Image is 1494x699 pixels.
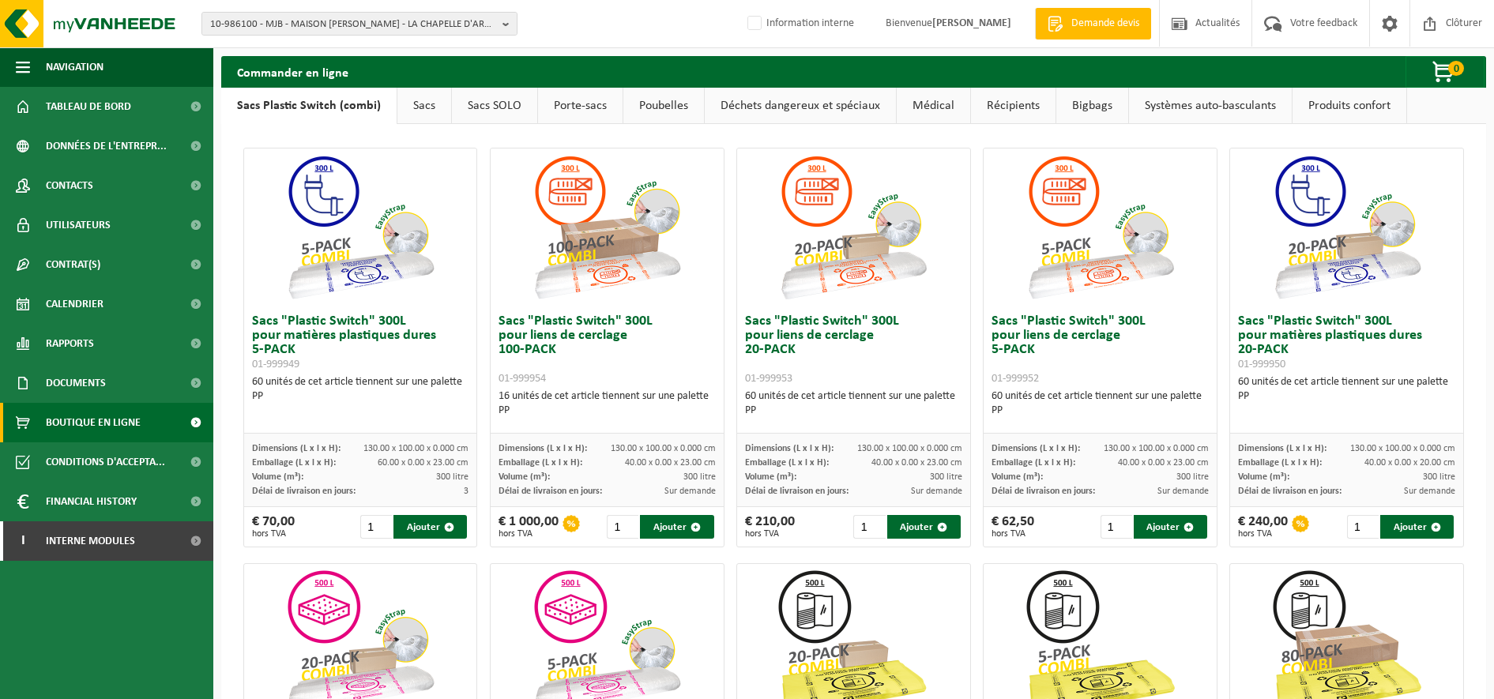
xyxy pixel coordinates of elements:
h3: Sacs "Plastic Switch" 300L pour liens de cerclage 5-PACK [992,314,1209,385]
span: Volume (m³): [992,472,1043,482]
span: Interne modules [46,521,135,561]
img: 01-999950 [1268,148,1426,306]
button: Ajouter [887,515,961,539]
span: hors TVA [745,529,795,539]
span: Contrat(s) [46,245,100,284]
a: Déchets dangereux et spéciaux [705,88,896,124]
span: Financial History [46,482,137,521]
a: Bigbags [1056,88,1128,124]
span: Délai de livraison en jours: [745,487,849,496]
span: Sur demande [911,487,962,496]
input: 1 [607,515,638,539]
div: 60 unités de cet article tiennent sur une palette [252,375,469,404]
a: Sacs [397,88,451,124]
span: Boutique en ligne [46,403,141,442]
span: 40.00 x 0.00 x 23.00 cm [1118,458,1209,468]
div: € 62,50 [992,515,1034,539]
button: Ajouter [1380,515,1454,539]
a: Médical [897,88,970,124]
span: Délai de livraison en jours: [992,487,1095,496]
span: Documents [46,363,106,403]
div: € 240,00 [1238,515,1288,539]
div: PP [499,404,716,418]
strong: [PERSON_NAME] [932,17,1011,29]
div: PP [745,404,962,418]
button: Ajouter [393,515,467,539]
span: Demande devis [1067,16,1143,32]
span: Emballage (L x l x H): [992,458,1075,468]
h3: Sacs "Plastic Switch" 300L pour matières plastiques dures 5-PACK [252,314,469,371]
span: 300 litre [1423,472,1455,482]
span: Volume (m³): [745,472,796,482]
span: I [16,521,30,561]
span: Contacts [46,166,93,205]
span: Calendrier [46,284,103,324]
input: 1 [360,515,392,539]
span: Délai de livraison en jours: [1238,487,1342,496]
span: Utilisateurs [46,205,111,245]
span: 300 litre [436,472,469,482]
a: Produits confort [1293,88,1406,124]
span: Emballage (L x l x H): [499,458,582,468]
div: 60 unités de cet article tiennent sur une palette [992,389,1209,418]
span: 130.00 x 100.00 x 0.000 cm [611,444,716,453]
span: hors TVA [992,529,1034,539]
input: 1 [1101,515,1132,539]
span: Volume (m³): [499,472,550,482]
div: € 210,00 [745,515,795,539]
div: 60 unités de cet article tiennent sur une palette [1238,375,1455,404]
span: 300 litre [683,472,716,482]
span: Sur demande [1404,487,1455,496]
div: PP [1238,389,1455,404]
a: Sacs SOLO [452,88,537,124]
span: 40.00 x 0.00 x 23.00 cm [871,458,962,468]
span: 01-999949 [252,359,299,370]
span: Volume (m³): [1238,472,1289,482]
span: 01-999952 [992,373,1039,385]
div: 60 unités de cet article tiennent sur une palette [745,389,962,418]
a: Sacs Plastic Switch (combi) [221,88,397,124]
div: € 70,00 [252,515,295,539]
span: Emballage (L x l x H): [1238,458,1322,468]
span: 01-999953 [745,373,792,385]
button: Ajouter [1134,515,1207,539]
span: Rapports [46,324,94,363]
h2: Commander en ligne [221,56,364,87]
span: Emballage (L x l x H): [745,458,829,468]
button: 10-986100 - MJB - MAISON [PERSON_NAME] - LA CHAPELLE D'ARMENTIERES [201,12,517,36]
a: Poubelles [623,88,704,124]
img: 01-999953 [774,148,932,306]
span: 130.00 x 100.00 x 0.000 cm [1350,444,1455,453]
span: Tableau de bord [46,87,131,126]
span: hors TVA [499,529,559,539]
div: € 1 000,00 [499,515,559,539]
span: hors TVA [252,529,295,539]
span: Données de l'entrepr... [46,126,167,166]
span: Dimensions (L x l x H): [992,444,1080,453]
span: 01-999950 [1238,359,1285,370]
span: Dimensions (L x l x H): [499,444,587,453]
span: hors TVA [1238,529,1288,539]
button: 0 [1406,56,1485,88]
span: Sur demande [1157,487,1209,496]
a: Systèmes auto-basculants [1129,88,1292,124]
span: Navigation [46,47,103,87]
a: Porte-sacs [538,88,623,124]
span: 01-999954 [499,373,546,385]
span: Dimensions (L x l x H): [1238,444,1327,453]
div: 16 unités de cet article tiennent sur une palette [499,389,716,418]
span: Délai de livraison en jours: [252,487,356,496]
input: 1 [853,515,885,539]
div: PP [992,404,1209,418]
span: 300 litre [930,472,962,482]
span: 40.00 x 0.00 x 20.00 cm [1364,458,1455,468]
img: 01-999952 [1022,148,1180,306]
span: 3 [464,487,469,496]
span: Dimensions (L x l x H): [745,444,834,453]
span: 60.00 x 0.00 x 23.00 cm [378,458,469,468]
span: 130.00 x 100.00 x 0.000 cm [857,444,962,453]
input: 1 [1347,515,1379,539]
h3: Sacs "Plastic Switch" 300L pour liens de cerclage 20-PACK [745,314,962,385]
a: Demande devis [1035,8,1151,39]
button: Ajouter [640,515,713,539]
